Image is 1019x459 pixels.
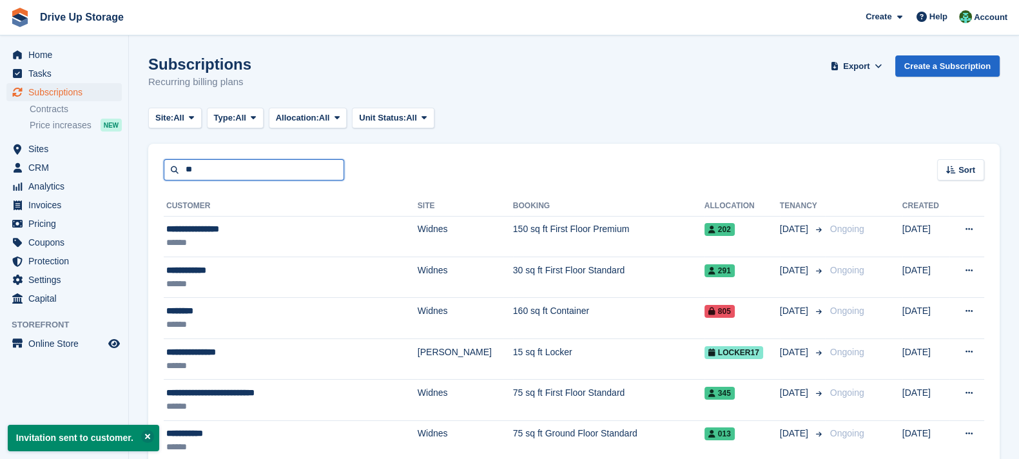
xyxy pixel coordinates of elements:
th: Created [902,196,949,217]
span: Export [843,60,869,73]
a: menu [6,271,122,289]
p: Recurring billing plans [148,75,251,90]
a: menu [6,83,122,101]
span: Ongoing [830,265,864,275]
td: [PERSON_NAME] [418,338,513,379]
a: menu [6,64,122,83]
h1: Subscriptions [148,55,251,73]
span: Coupons [28,233,106,251]
td: [DATE] [902,380,949,420]
a: menu [6,177,122,195]
span: 805 [704,305,735,318]
span: Capital [28,289,106,308]
span: All [406,112,417,124]
th: Tenancy [780,196,825,217]
th: Allocation [704,196,780,217]
td: 150 sq ft First Floor Premium [513,216,704,257]
span: Pricing [28,215,106,233]
a: menu [6,196,122,214]
span: 202 [704,223,735,236]
p: Invitation sent to customer. [8,425,159,451]
span: Price increases [30,119,92,132]
span: Unit Status: [359,112,406,124]
span: Site: [155,112,173,124]
td: [DATE] [902,338,949,379]
span: Ongoing [830,428,864,438]
span: [DATE] [780,304,811,318]
a: Contracts [30,103,122,115]
a: menu [6,140,122,158]
span: Settings [28,271,106,289]
td: 30 sq ft First Floor Standard [513,257,704,298]
td: Widnes [418,380,513,420]
td: Widnes [418,298,513,338]
td: [DATE] [902,257,949,298]
th: Customer [164,196,418,217]
span: Sort [958,164,975,177]
button: Unit Status: All [352,108,434,129]
span: Storefront [12,318,128,331]
span: Home [28,46,106,64]
a: menu [6,335,122,353]
a: menu [6,46,122,64]
td: [DATE] [902,216,949,257]
div: NEW [101,119,122,132]
img: stora-icon-8386f47178a22dfd0bd8f6a31ec36ba5ce8667c1dd55bd0f319d3a0aa187defe.svg [10,8,30,27]
a: Drive Up Storage [35,6,129,28]
span: 291 [704,264,735,277]
a: menu [6,215,122,233]
span: 345 [704,387,735,400]
img: Camille [959,10,972,23]
span: 013 [704,427,735,440]
span: Account [974,11,1007,24]
span: [DATE] [780,264,811,277]
span: [DATE] [780,386,811,400]
button: Allocation: All [269,108,347,129]
a: Create a Subscription [895,55,1000,77]
a: Preview store [106,336,122,351]
a: menu [6,233,122,251]
span: Ongoing [830,224,864,234]
td: 75 sq ft First Floor Standard [513,380,704,420]
span: Ongoing [830,387,864,398]
span: All [319,112,330,124]
span: All [235,112,246,124]
span: [DATE] [780,222,811,236]
span: Protection [28,252,106,270]
td: Widnes [418,216,513,257]
span: Help [929,10,947,23]
td: Widnes [418,257,513,298]
span: Sites [28,140,106,158]
button: Export [828,55,885,77]
th: Booking [513,196,704,217]
span: Allocation: [276,112,319,124]
span: Subscriptions [28,83,106,101]
td: [DATE] [902,298,949,338]
button: Type: All [207,108,264,129]
a: menu [6,289,122,308]
a: Price increases NEW [30,118,122,132]
span: [DATE] [780,427,811,440]
span: All [173,112,184,124]
span: Locker17 [704,346,763,359]
button: Site: All [148,108,202,129]
td: 160 sq ft Container [513,298,704,338]
span: [DATE] [780,346,811,359]
th: Site [418,196,513,217]
span: Invoices [28,196,106,214]
span: CRM [28,159,106,177]
span: Ongoing [830,347,864,357]
span: Type: [214,112,236,124]
span: Tasks [28,64,106,83]
span: Online Store [28,335,106,353]
td: 15 sq ft Locker [513,338,704,379]
a: menu [6,159,122,177]
span: Ongoing [830,306,864,316]
span: Analytics [28,177,106,195]
span: Create [866,10,891,23]
a: menu [6,252,122,270]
